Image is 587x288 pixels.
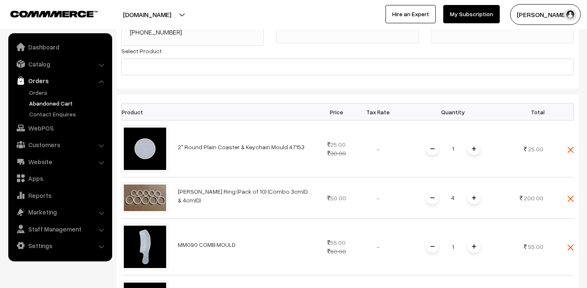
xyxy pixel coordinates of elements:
a: My Subscription [443,5,500,23]
strike: 30.00 [327,150,346,157]
a: Staff Management [10,222,109,236]
img: plusI [472,244,476,249]
span: - [377,194,380,202]
img: close [567,196,574,202]
a: Marketing [10,204,109,219]
a: Customers [10,137,109,152]
span: 200.00 [524,194,544,202]
a: MM090 COMB MOULD [178,241,236,248]
img: close [567,244,574,251]
th: Tax Rate [358,103,399,121]
a: Dashboard [10,39,109,54]
img: user [564,8,577,21]
td: 50.00 [316,177,358,219]
button: [DOMAIN_NAME] [94,4,200,25]
a: [PERSON_NAME] Ring (Pack of 10) (Combo 3cmID & 4cmID) [178,188,308,204]
a: Contact Enquires [27,110,109,118]
img: minus [430,244,435,249]
span: - [377,243,380,250]
img: plusI [472,147,476,151]
a: Hire an Expert [386,5,436,23]
img: COMMMERCE [10,11,98,17]
a: [PHONE_NUMBER] [130,28,182,36]
a: Catalog [10,57,109,71]
a: Reports [10,188,109,203]
img: 1000806665.jpg [122,126,168,172]
th: Total [507,103,549,121]
td: 25.00 [316,121,358,177]
label: Select Product [121,47,162,55]
span: 55.00 [528,243,544,250]
a: 2" Round Plain Coaster & Keychain Mould 47153 [178,143,305,150]
button: [PERSON_NAME]… [510,4,581,25]
img: minus [430,196,435,200]
th: Product [122,103,173,121]
a: COMMMERCE [10,8,83,18]
a: Orders [10,73,109,88]
img: 1701255724804-197290130.png [122,224,168,270]
a: Website [10,154,109,169]
a: Orders [27,88,109,97]
img: close [567,147,574,153]
th: Quantity [399,103,507,121]
td: 55.00 [316,218,358,275]
img: plusI [472,196,476,200]
th: Price [316,103,358,121]
a: Apps [10,171,109,186]
img: WhatsApp Image 2025-08-13 at 12.42.05 PM.jpeg [122,182,168,213]
a: Settings [10,238,109,253]
strike: 60.00 [327,248,346,255]
img: minus [430,147,435,151]
a: Abandoned Cart [27,99,109,108]
a: WebPOS [10,121,109,135]
span: 25.00 [528,145,544,153]
span: - [377,145,380,153]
